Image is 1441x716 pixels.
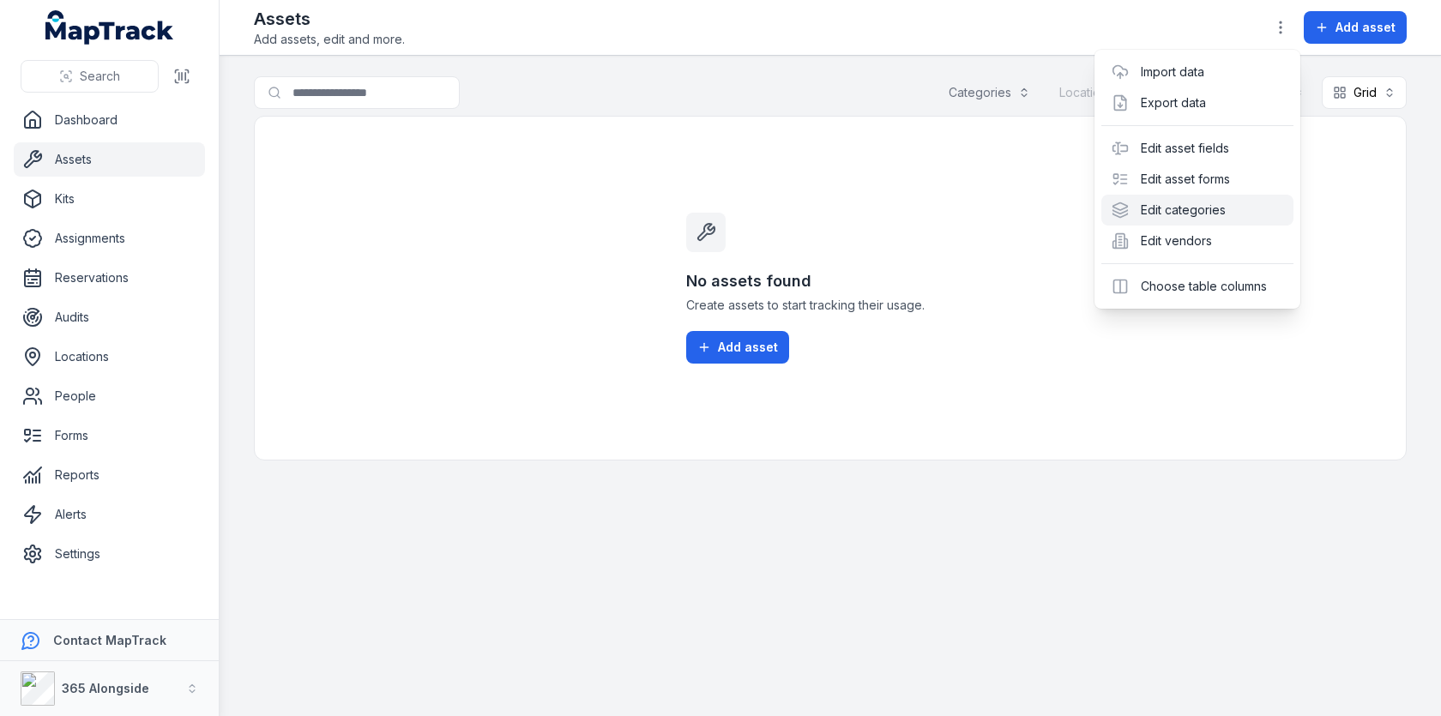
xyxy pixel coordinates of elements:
div: Choose table columns [1101,271,1293,302]
div: Edit vendors [1101,226,1293,256]
a: Import data [1141,63,1204,81]
div: Edit asset forms [1101,164,1293,195]
div: Export data [1101,87,1293,118]
div: Edit categories [1101,195,1293,226]
div: Edit asset fields [1101,133,1293,164]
